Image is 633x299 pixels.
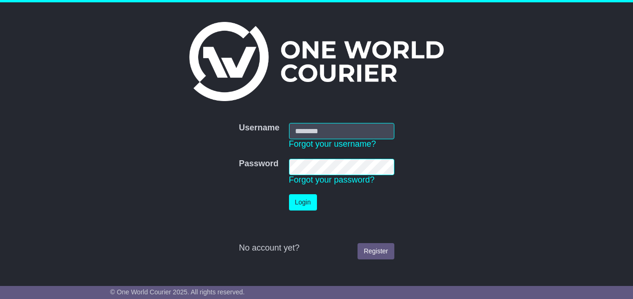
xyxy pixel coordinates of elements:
[110,288,245,296] span: © One World Courier 2025. All rights reserved.
[289,139,376,149] a: Forgot your username?
[289,194,317,211] button: Login
[289,175,375,184] a: Forgot your password?
[239,159,278,169] label: Password
[239,243,394,253] div: No account yet?
[189,22,444,101] img: One World
[239,123,279,133] label: Username
[358,243,394,259] a: Register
